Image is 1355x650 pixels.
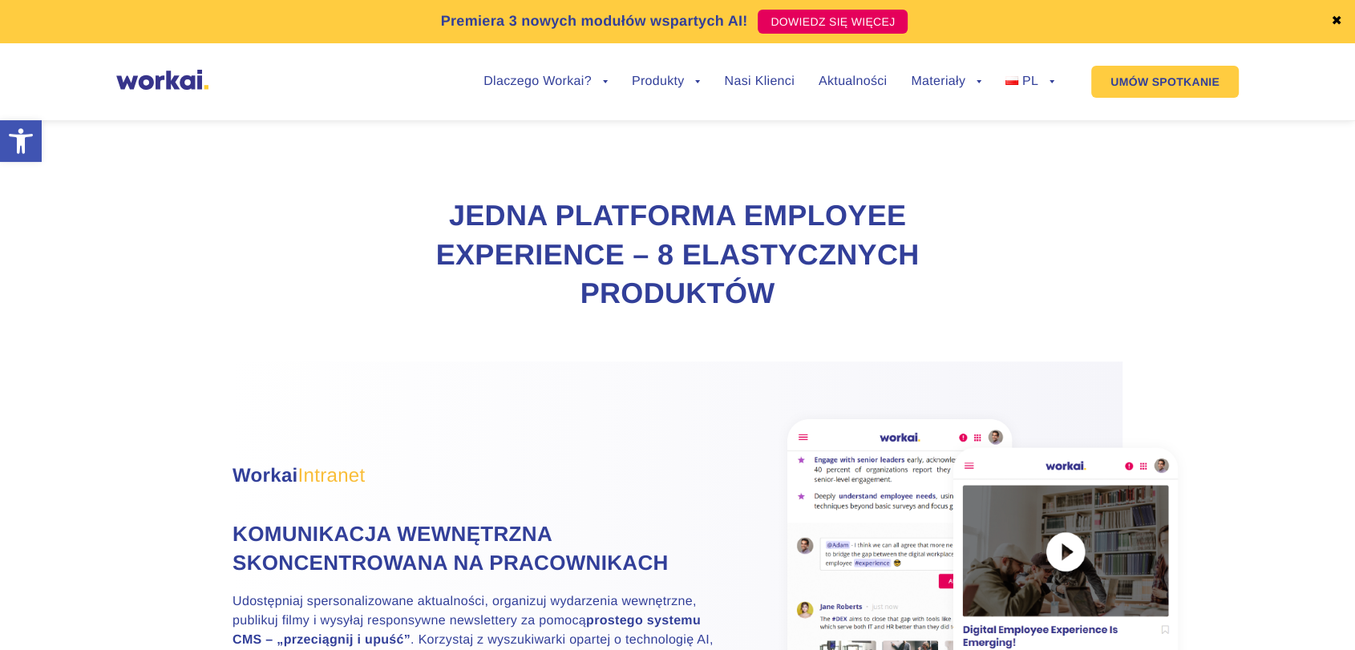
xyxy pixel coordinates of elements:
a: Dlaczego Workai? [483,75,608,88]
a: Materiały [911,75,981,88]
span: PL [1022,75,1038,88]
iframe: Popup CTA [8,512,441,642]
h2: Jedna Platforma Employee Experience – 8 elastycznych produktów [357,196,998,313]
a: DOWIEDZ SIĘ WIĘCEJ [758,10,908,34]
strong: – „przeciągnij i upuść” [265,633,411,647]
a: Produkty [632,75,701,88]
a: ✖ [1331,15,1342,28]
a: Aktualności [819,75,887,88]
p: Premiera 3 nowych modułów wspartych AI! [441,10,748,32]
h4: Komunikacja wewnętrzna skoncentrowana na pracownikach [233,519,714,578]
a: UMÓW SPOTKANIE [1091,66,1239,98]
a: Nasi Klienci [724,75,794,88]
strong: prostego systemu CMS [233,614,701,647]
h3: Workai [233,462,714,491]
span: Intranet [298,465,366,486]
